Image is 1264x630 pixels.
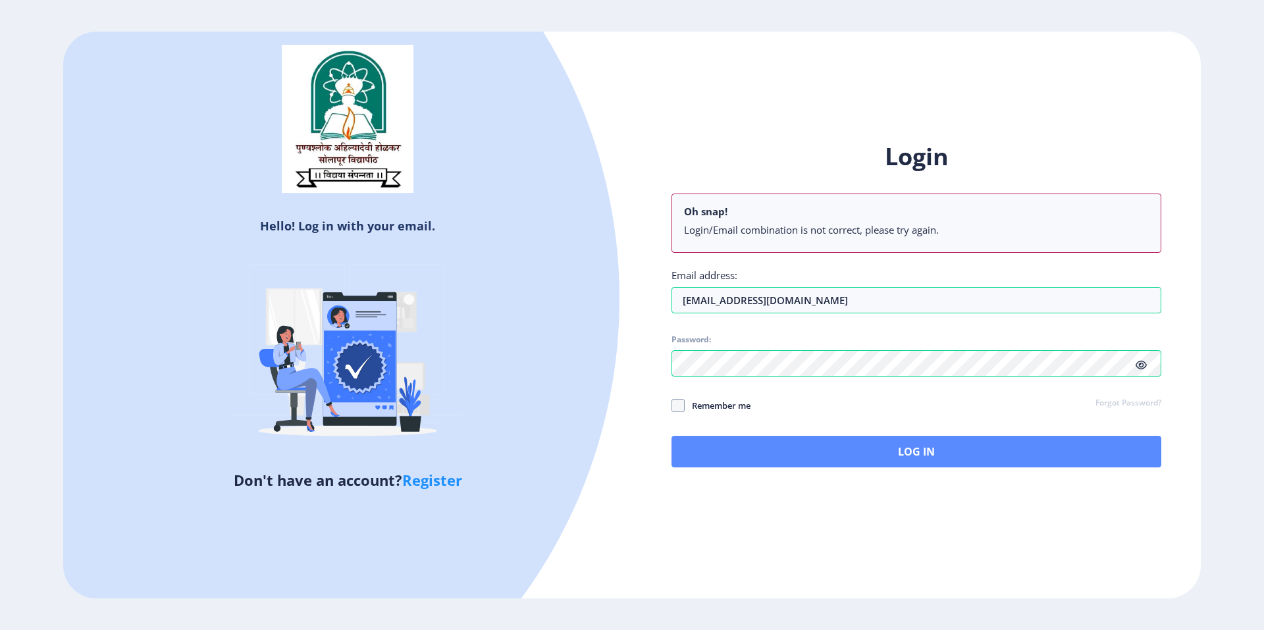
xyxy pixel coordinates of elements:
[671,269,737,282] label: Email address:
[671,141,1161,172] h1: Login
[73,469,622,490] h5: Don't have an account?
[282,45,413,194] img: sulogo.png
[671,436,1161,467] button: Log In
[402,470,462,490] a: Register
[684,223,1149,236] li: Login/Email combination is not correct, please try again.
[685,398,750,413] span: Remember me
[232,239,463,469] img: Verified-rafiki.svg
[1095,398,1161,409] a: Forgot Password?
[671,287,1161,313] input: Email address
[684,205,727,218] b: Oh snap!
[671,334,711,345] label: Password:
